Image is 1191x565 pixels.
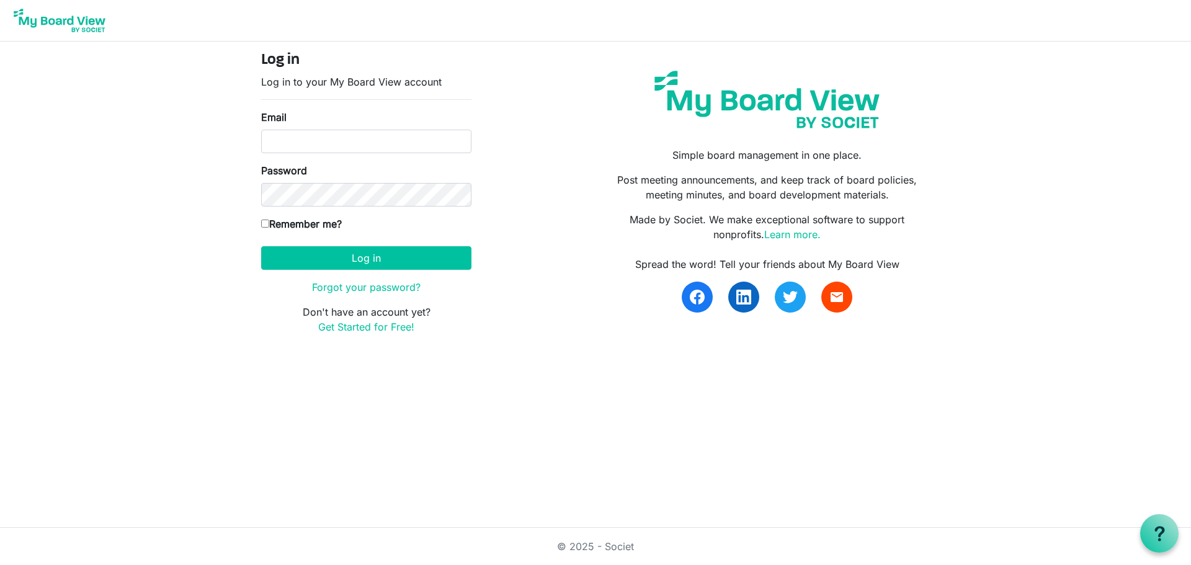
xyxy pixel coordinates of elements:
img: twitter.svg [783,290,798,305]
img: facebook.svg [690,290,705,305]
label: Email [261,110,287,125]
h4: Log in [261,51,471,69]
p: Made by Societ. We make exceptional software to support nonprofits. [605,212,930,242]
button: Log in [261,246,471,270]
p: Don't have an account yet? [261,305,471,334]
label: Remember me? [261,216,342,231]
input: Remember me? [261,220,269,228]
a: Forgot your password? [312,281,421,293]
a: © 2025 - Societ [557,540,634,553]
a: Get Started for Free! [318,321,414,333]
img: My Board View Logo [10,5,109,36]
div: Spread the word! Tell your friends about My Board View [605,257,930,272]
p: Simple board management in one place. [605,148,930,162]
a: email [821,282,852,313]
a: Learn more. [764,228,821,241]
p: Log in to your My Board View account [261,74,471,89]
img: my-board-view-societ.svg [645,61,889,138]
span: email [829,290,844,305]
label: Password [261,163,307,178]
img: linkedin.svg [736,290,751,305]
p: Post meeting announcements, and keep track of board policies, meeting minutes, and board developm... [605,172,930,202]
